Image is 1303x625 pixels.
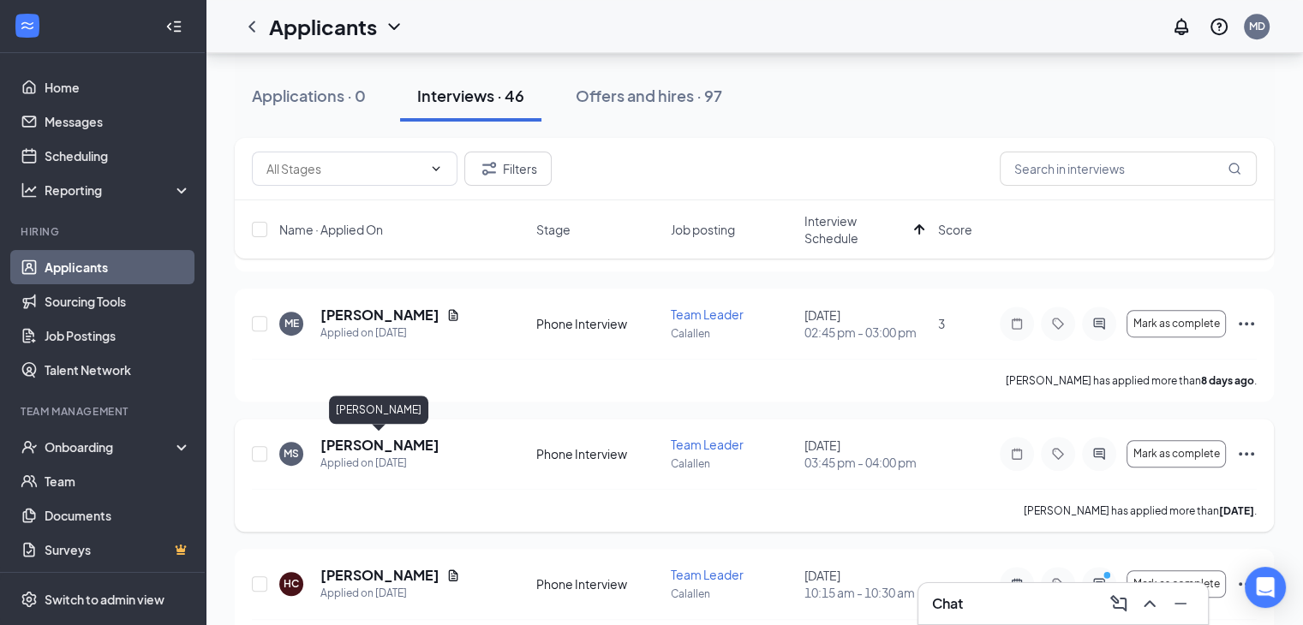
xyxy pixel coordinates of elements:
span: Mark as complete [1133,448,1219,460]
span: Score [938,221,972,238]
a: Applicants [45,250,191,284]
svg: ActiveNote [1007,577,1027,591]
span: Team Leader [671,567,744,582]
svg: Ellipses [1236,313,1257,334]
svg: Notifications [1171,16,1192,37]
input: Search in interviews [1000,152,1257,186]
button: ComposeMessage [1105,590,1133,617]
a: Documents [45,498,191,533]
button: Filter Filters [464,152,552,186]
div: ME [284,316,299,330]
svg: Tag [1048,577,1068,591]
button: Mark as complete [1127,310,1226,337]
div: Open Intercom Messenger [1245,567,1286,608]
svg: ActiveChat [1089,447,1109,461]
svg: MagnifyingGlass [1228,162,1241,176]
div: Offers and hires · 97 [576,85,722,106]
div: Onboarding [45,438,176,455]
span: 03:45 pm - 04:00 pm [804,454,928,471]
span: Interview Schedule [804,212,907,247]
a: Talent Network [45,353,191,387]
a: Sourcing Tools [45,284,191,318]
b: 8 days ago [1201,374,1254,387]
div: MD [1249,19,1265,33]
svg: Collapse [165,18,182,35]
svg: Tag [1048,447,1068,461]
a: Job Postings [45,318,191,353]
svg: Settings [21,591,38,608]
span: Job posting [670,221,734,238]
svg: ChevronLeft [242,16,262,37]
div: Switch to admin view [45,591,164,608]
span: Mark as complete [1133,578,1219,590]
div: Phone Interview [536,445,660,462]
button: Minimize [1167,590,1194,617]
div: Team Management [21,404,188,419]
h1: Applicants [269,12,377,41]
p: [PERSON_NAME] has applied more than . [1024,503,1257,518]
button: Mark as complete [1127,570,1226,598]
span: Team Leader [671,437,744,452]
svg: QuestionInfo [1209,16,1229,37]
span: Mark as complete [1133,318,1219,330]
div: Applied on [DATE] [320,324,460,342]
div: Interviews · 46 [417,85,524,106]
h5: [PERSON_NAME] [320,566,439,585]
div: [DATE] [804,437,928,471]
svg: ActiveChat [1089,577,1109,591]
div: Phone Interview [536,315,660,332]
button: ChevronUp [1136,590,1163,617]
a: Team [45,464,191,498]
svg: ActiveChat [1089,317,1109,330]
p: [PERSON_NAME] has applied more than . [1006,373,1257,388]
svg: Ellipses [1236,574,1257,594]
input: All Stages [266,159,422,178]
h5: [PERSON_NAME] [320,436,439,455]
a: Messages [45,104,191,139]
svg: Ellipses [1236,443,1257,464]
a: SurveysCrown [45,533,191,567]
svg: UserCheck [21,438,38,455]
div: Applied on [DATE] [320,455,439,472]
svg: WorkstreamLogo [19,17,36,34]
svg: ComposeMessage [1109,593,1129,614]
h5: [PERSON_NAME] [320,306,439,324]
div: Phone Interview [536,575,660,592]
svg: Document [446,308,460,322]
span: Stage [536,221,571,238]
span: 3 [938,316,945,331]
div: Reporting [45,182,192,199]
svg: Tag [1048,317,1068,330]
p: Calallen [671,326,794,341]
a: Home [45,70,191,104]
div: [DATE] [804,567,928,601]
span: 10:15 am - 10:30 am [804,584,928,601]
div: [PERSON_NAME] [329,396,428,424]
svg: ArrowUp [909,219,929,240]
h3: Chat [932,594,963,613]
svg: ChevronUp [1139,593,1160,614]
svg: Note [1007,447,1027,461]
svg: Minimize [1170,593,1191,614]
div: Applied on [DATE] [320,585,460,602]
a: Scheduling [45,139,191,173]
svg: ChevronDown [429,162,443,176]
div: MS [284,446,299,461]
svg: ChevronDown [384,16,404,37]
p: Calallen [671,456,794,471]
svg: Analysis [21,182,38,199]
span: 02:45 pm - 03:00 pm [804,324,928,341]
div: [DATE] [804,307,928,341]
span: Team Leader [671,307,744,322]
div: HC [284,576,299,591]
div: Applications · 0 [252,85,366,106]
svg: PrimaryDot [1099,570,1120,584]
svg: Note [1007,317,1027,330]
svg: Document [446,568,460,582]
span: Name · Applied On [279,221,383,238]
p: Calallen [671,586,794,601]
div: Hiring [21,224,188,239]
b: [DATE] [1219,504,1254,517]
svg: Filter [479,158,499,179]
